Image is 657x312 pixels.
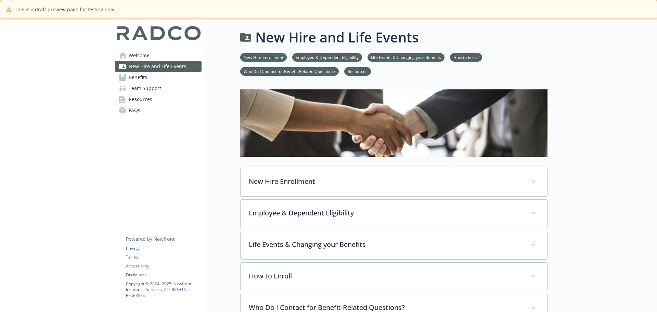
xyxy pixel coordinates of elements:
span: This is a draft preview page for testing only [15,6,114,13]
p: Copyright © 2024 - 2025 , Newfront Insurance Services, ALL RIGHTS RESERVED [126,281,201,298]
p: How to Enroll [249,271,523,281]
span: Welcome [129,50,150,61]
a: Accessibility [126,263,201,269]
span: FAQs [129,105,140,116]
a: Terms [126,254,201,260]
span: Resources [129,94,152,105]
a: Benefits [115,72,202,83]
a: FAQs [115,105,202,116]
p: New Hire Enrollment [249,176,523,187]
a: New Hire and Life Events [115,61,202,72]
div: New Hire Enrollment [241,168,547,196]
a: Who Do I Contact for Benefit-Related Questions? [240,68,339,74]
a: Resources [344,68,371,74]
a: New Hire Enrollment [240,54,287,60]
span: Team Support [129,83,161,94]
span: Benefits [129,72,147,83]
a: Resources [115,94,202,105]
a: Life Events & Changing your Benefits [368,54,445,60]
div: How to Enroll [241,263,547,291]
a: How to Enroll [450,54,482,60]
a: Disclaimer [126,272,201,278]
p: Life Events & Changing your Benefits [249,239,523,250]
a: Welcome [115,50,202,61]
div: Life Events & Changing your Benefits [241,231,547,259]
p: Employee & Dependent Eligibility [249,208,523,218]
a: Team Support [115,83,202,94]
a: Privacy [126,245,201,251]
a: Employee & Dependent Eligibility [292,54,362,60]
h1: New Hire and Life Events [255,27,418,48]
img: new hire page banner [240,89,547,157]
div: Employee & Dependent Eligibility [241,200,547,228]
span: New Hire and Life Events [129,61,186,72]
